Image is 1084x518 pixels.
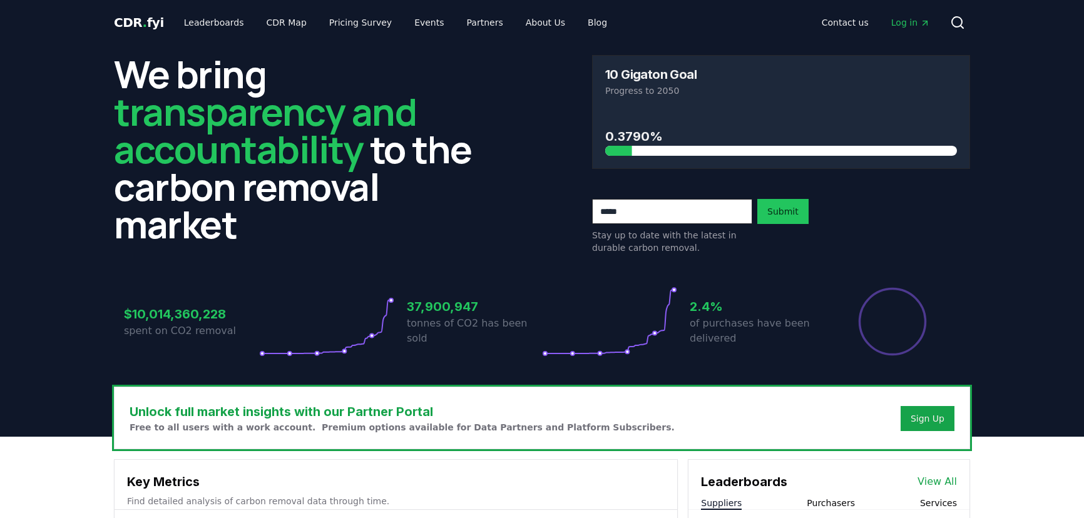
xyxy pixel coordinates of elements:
[701,497,742,509] button: Suppliers
[174,11,617,34] nav: Main
[605,84,957,97] p: Progress to 2050
[114,86,416,175] span: transparency and accountability
[127,472,665,491] h3: Key Metrics
[605,68,697,81] h3: 10 Gigaton Goal
[404,11,454,34] a: Events
[690,316,825,346] p: of purchases have been delivered
[690,297,825,316] h3: 2.4%
[114,15,164,30] span: CDR fyi
[901,406,954,431] button: Sign Up
[812,11,940,34] nav: Main
[701,472,787,491] h3: Leaderboards
[911,412,944,425] a: Sign Up
[257,11,317,34] a: CDR Map
[578,11,617,34] a: Blog
[407,297,542,316] h3: 37,900,947
[918,474,957,489] a: View All
[174,11,254,34] a: Leaderboards
[114,55,492,243] h2: We bring to the carbon removal market
[114,14,164,31] a: CDR.fyi
[881,11,940,34] a: Log in
[812,11,879,34] a: Contact us
[757,199,809,224] button: Submit
[319,11,402,34] a: Pricing Survey
[857,287,928,357] div: Percentage of sales delivered
[130,421,675,434] p: Free to all users with a work account. Premium options available for Data Partners and Platform S...
[127,495,665,507] p: Find detailed analysis of carbon removal data through time.
[920,497,957,509] button: Services
[605,127,957,146] h3: 0.3790%
[143,15,147,30] span: .
[516,11,575,34] a: About Us
[124,323,259,338] p: spent on CO2 removal
[407,316,542,346] p: tonnes of CO2 has been sold
[891,16,930,29] span: Log in
[807,497,855,509] button: Purchasers
[457,11,513,34] a: Partners
[592,229,752,254] p: Stay up to date with the latest in durable carbon removal.
[124,305,259,323] h3: $10,014,360,228
[130,402,675,421] h3: Unlock full market insights with our Partner Portal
